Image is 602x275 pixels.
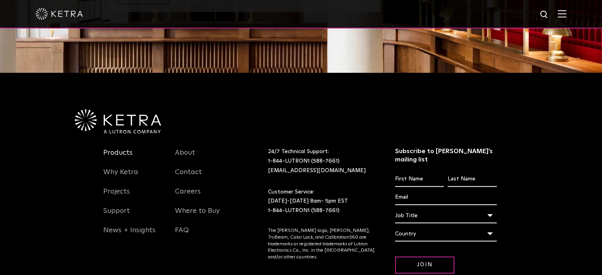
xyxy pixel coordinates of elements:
p: 24/7 Technical Support: [268,147,375,175]
input: Email [395,190,497,205]
a: Products [103,148,133,167]
a: Careers [175,187,201,205]
p: Customer Service: [DATE]-[DATE] 8am- 5pm EST [268,188,375,216]
a: 1-844-LUTRON1 (588-7661) [268,158,340,164]
a: Support [103,207,130,225]
img: ketra-logo-2019-white [36,8,83,20]
div: Navigation Menu [103,147,163,244]
input: First Name [395,172,444,187]
a: FAQ [175,226,189,244]
a: About [175,148,195,167]
p: The [PERSON_NAME] logo, [PERSON_NAME], TruBeam, Color Lock, and Calibration360 are trademarks or ... [268,228,375,261]
input: Join [395,256,454,273]
img: Hamburger%20Nav.svg [558,10,566,17]
a: 1-844-LUTRON1 (588-7661) [268,208,340,213]
a: [EMAIL_ADDRESS][DOMAIN_NAME] [268,168,366,173]
a: Projects [103,187,130,205]
img: Ketra-aLutronCo_White_RGB [75,109,161,134]
img: search icon [539,10,549,20]
h3: Subscribe to [PERSON_NAME]’s mailing list [395,147,497,164]
div: Navigation Menu [175,147,235,244]
div: Job Title [395,208,497,223]
a: Why Ketra [103,168,138,186]
a: Where to Buy [175,207,220,225]
input: Last Name [448,172,496,187]
div: Country [395,226,497,241]
a: Contact [175,168,202,186]
a: News + Insights [103,226,156,244]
